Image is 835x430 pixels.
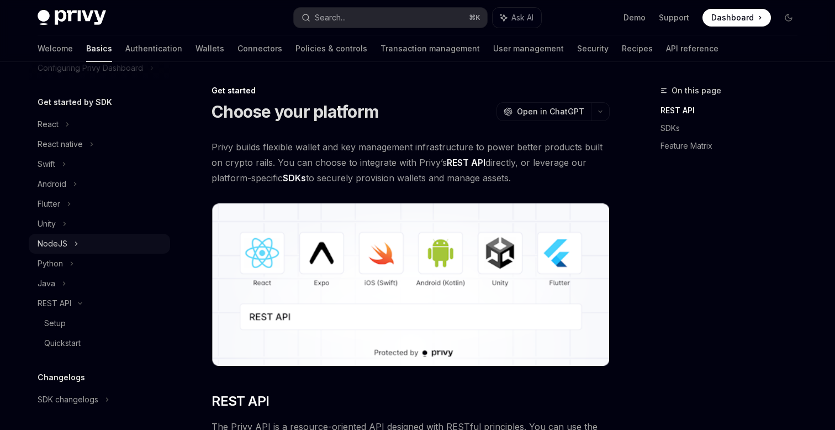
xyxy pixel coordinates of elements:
div: React native [38,138,83,151]
div: Flutter [38,197,60,211]
div: React [38,118,59,131]
a: Transaction management [380,35,480,62]
img: dark logo [38,10,106,25]
h5: Changelogs [38,371,85,384]
a: Connectors [237,35,282,62]
div: REST API [38,297,71,310]
a: Policies & controls [295,35,367,62]
strong: REST API [447,157,485,168]
span: REST API [212,392,269,410]
h1: Choose your platform [212,102,378,122]
a: Recipes [622,35,653,62]
span: Dashboard [711,12,754,23]
a: Feature Matrix [660,137,806,155]
div: Quickstart [44,337,81,350]
div: SDK changelogs [38,393,98,406]
a: REST API [660,102,806,119]
div: Python [38,257,63,270]
span: ⌘ K [469,13,480,22]
h5: Get started by SDK [38,96,112,109]
span: Ask AI [511,12,533,23]
a: API reference [666,35,718,62]
a: Dashboard [702,9,771,27]
button: Search...⌘K [294,8,487,28]
a: User management [493,35,564,62]
div: Get started [212,85,610,96]
strong: SDKs [283,172,306,183]
button: Ask AI [493,8,541,28]
div: Android [38,177,66,191]
a: Support [659,12,689,23]
span: Open in ChatGPT [517,106,584,117]
div: Setup [44,317,66,330]
button: Toggle dark mode [780,9,797,27]
a: Setup [29,313,170,333]
span: On this page [672,84,721,97]
div: Unity [38,217,56,230]
a: Wallets [195,35,224,62]
a: SDKs [660,119,806,137]
a: Welcome [38,35,73,62]
button: Open in ChatGPT [496,102,591,121]
span: Privy builds flexible wallet and key management infrastructure to power better products built on ... [212,139,610,186]
a: Security [577,35,609,62]
a: Authentication [125,35,182,62]
div: Java [38,277,55,290]
a: Basics [86,35,112,62]
a: Demo [623,12,646,23]
div: Search... [315,11,346,24]
a: Quickstart [29,333,170,353]
img: images/Platform2.png [212,203,610,366]
div: NodeJS [38,237,67,250]
div: Swift [38,158,55,171]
